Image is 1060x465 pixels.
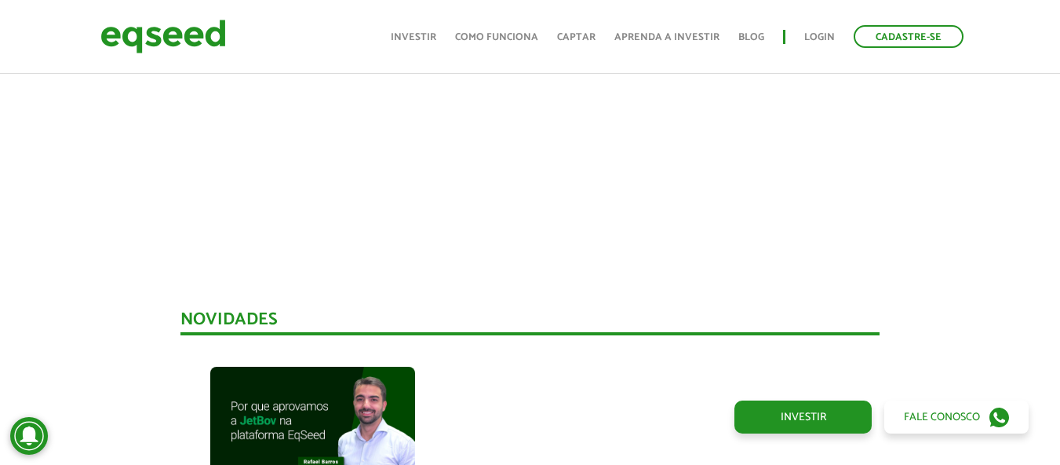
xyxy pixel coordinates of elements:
a: Blog [738,32,764,42]
a: Aprenda a investir [614,32,719,42]
a: Investir [391,32,436,42]
a: Como funciona [455,32,538,42]
a: Cadastre-se [854,25,963,48]
a: Captar [557,32,596,42]
a: Fale conosco [884,401,1029,434]
img: EqSeed [100,16,226,57]
a: Investir [734,401,872,434]
div: Novidades [180,311,880,335]
a: Login [804,32,835,42]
